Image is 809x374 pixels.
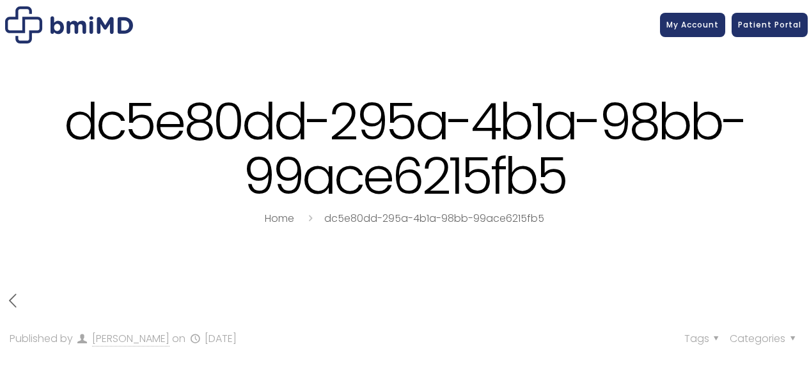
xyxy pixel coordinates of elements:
[2,95,808,203] h1: dc5e80dd-295a-4b1a-98bb-99ace6215fb5
[303,211,317,226] i: breadcrumbs separator
[324,211,544,226] a: dc5e80dd-295a-4b1a-98bb-99ace6215fb5
[684,331,723,346] span: Tags
[265,211,294,226] a: Home
[2,290,24,312] i: previous post
[75,331,90,346] i: author
[172,331,185,346] span: on
[92,331,169,347] a: [PERSON_NAME]
[732,13,808,37] a: Patient Portal
[730,331,799,346] span: Categories
[2,292,24,312] a: previous post
[660,13,725,37] a: My Account
[5,6,133,43] img: dc5e80dd-295a-4b1a-98bb-99ace6215fb5
[738,19,801,30] span: Patient Portal
[205,331,237,346] time: [DATE]
[666,19,719,30] span: My Account
[10,331,73,346] span: Published by
[188,331,202,346] i: published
